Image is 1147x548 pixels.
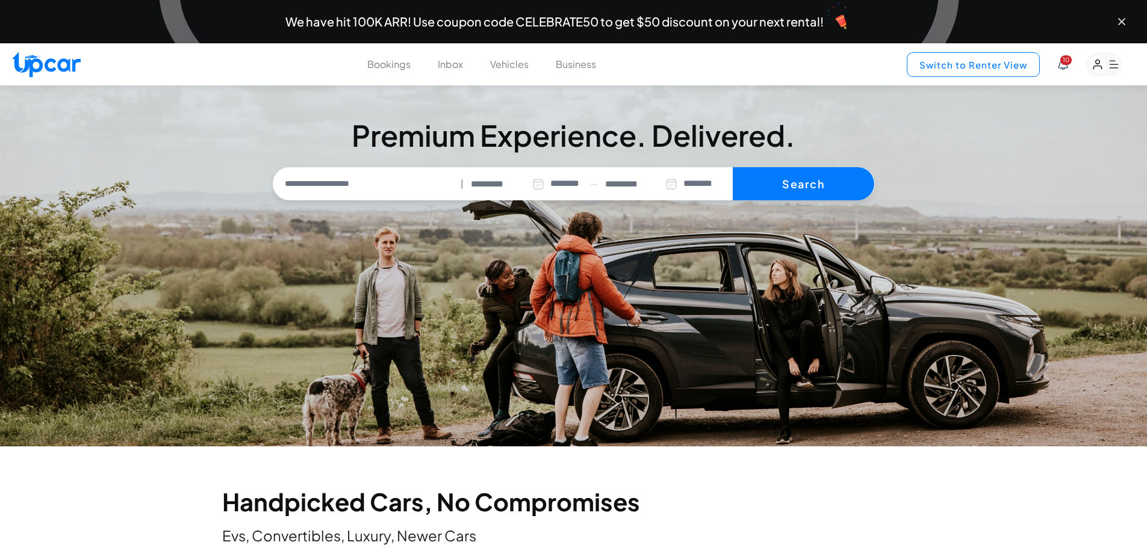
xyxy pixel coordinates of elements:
[222,490,925,514] h2: Handpicked Cars, No Compromises
[461,177,464,191] span: |
[285,16,824,28] span: We have hit 100K ARR! Use coupon code CELEBRATE50 to get $50 discount on your next rental!
[733,167,874,201] button: Search
[12,52,81,78] img: Upcar Logo
[222,526,925,545] p: Evs, Convertibles, Luxury, Newer Cars
[273,118,875,153] h3: Premium Experience. Delivered.
[556,57,596,72] button: Business
[907,52,1040,77] button: Switch to Renter View
[1060,55,1072,65] span: You have new notifications
[367,57,411,72] button: Bookings
[590,177,598,191] span: —
[490,57,529,72] button: Vehicles
[438,57,463,72] button: Inbox
[1116,16,1128,28] button: Close banner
